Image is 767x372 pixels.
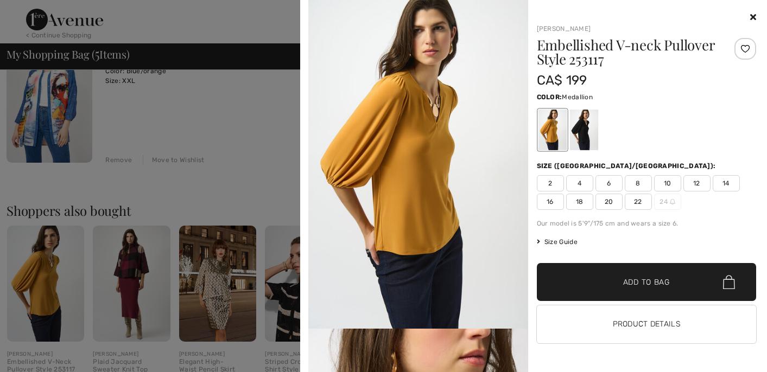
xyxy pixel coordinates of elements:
[654,175,681,191] span: 10
[569,110,598,150] div: Black
[683,175,711,191] span: 12
[654,194,681,210] span: 24
[537,25,591,33] a: [PERSON_NAME]
[595,175,623,191] span: 6
[713,175,740,191] span: 14
[566,194,593,210] span: 18
[625,194,652,210] span: 22
[537,263,757,301] button: Add to Bag
[537,219,757,228] div: Our model is 5'9"/175 cm and wears a size 6.
[537,93,562,101] span: Color:
[24,8,47,17] span: Help
[625,175,652,191] span: 8
[537,73,587,88] span: CA$ 199
[566,175,593,191] span: 4
[537,38,720,66] h1: Embellished V-neck Pullover Style 253117
[538,110,566,150] div: Medallion
[537,161,718,171] div: Size ([GEOGRAPHIC_DATA]/[GEOGRAPHIC_DATA]):
[623,277,670,288] span: Add to Bag
[537,194,564,210] span: 16
[562,93,593,101] span: Medallion
[537,175,564,191] span: 2
[595,194,623,210] span: 20
[537,305,757,343] button: Product Details
[670,199,675,204] img: ring-m.svg
[723,275,735,289] img: Bag.svg
[537,237,578,247] span: Size Guide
